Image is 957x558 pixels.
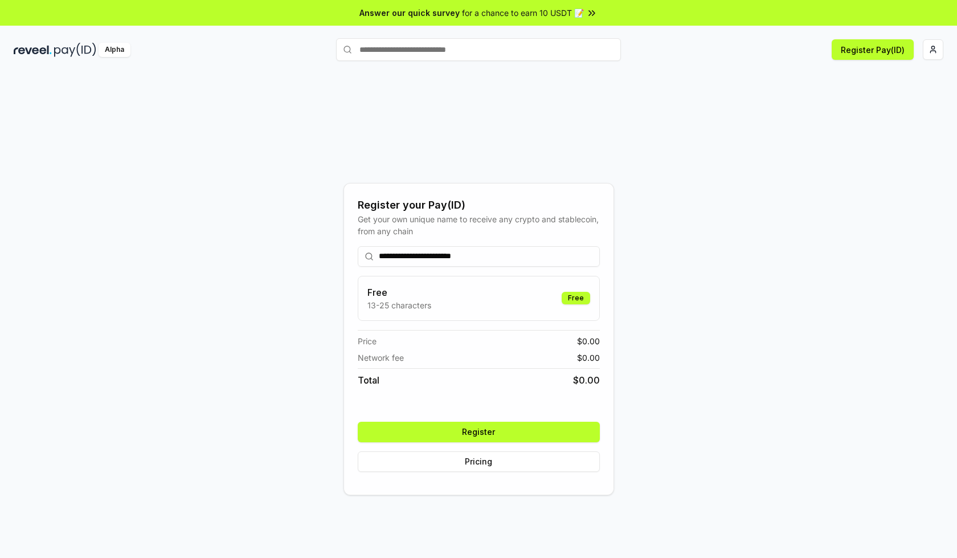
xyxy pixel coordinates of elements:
div: Get your own unique name to receive any crypto and stablecoin, from any chain [358,213,600,237]
div: Free [562,292,590,304]
img: pay_id [54,43,96,57]
div: Register your Pay(ID) [358,197,600,213]
button: Pricing [358,451,600,472]
button: Register [358,422,600,442]
span: Answer our quick survey [359,7,460,19]
span: $ 0.00 [577,352,600,364]
span: $ 0.00 [573,373,600,387]
div: Alpha [99,43,130,57]
span: Network fee [358,352,404,364]
h3: Free [367,286,431,299]
span: Price [358,335,377,347]
span: Total [358,373,379,387]
img: reveel_dark [14,43,52,57]
span: for a chance to earn 10 USDT 📝 [462,7,584,19]
span: $ 0.00 [577,335,600,347]
button: Register Pay(ID) [832,39,914,60]
p: 13-25 characters [367,299,431,311]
